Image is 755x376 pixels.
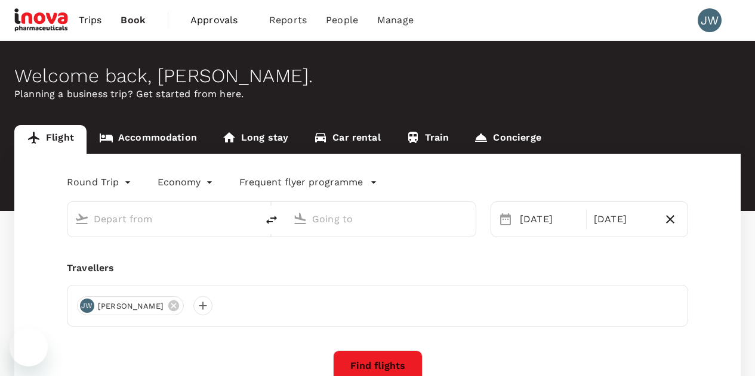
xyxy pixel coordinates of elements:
[14,7,69,33] img: iNova Pharmaceuticals
[461,125,553,154] a: Concierge
[312,210,451,228] input: Going to
[301,125,393,154] a: Car rental
[87,125,209,154] a: Accommodation
[209,125,301,154] a: Long stay
[257,206,286,234] button: delete
[67,261,688,275] div: Travellers
[239,175,377,189] button: Frequent flyer programme
[94,210,232,228] input: Depart from
[589,207,658,231] div: [DATE]
[239,175,363,189] p: Frequent flyer programme
[158,173,215,192] div: Economy
[91,300,171,312] span: [PERSON_NAME]
[14,125,87,154] a: Flight
[190,13,250,27] span: Approvals
[393,125,462,154] a: Train
[77,296,184,315] div: JW[PERSON_NAME]
[326,13,358,27] span: People
[121,13,146,27] span: Book
[14,87,741,101] p: Planning a business trip? Get started from here.
[698,8,722,32] div: JW
[515,207,584,231] div: [DATE]
[14,65,741,87] div: Welcome back , [PERSON_NAME] .
[67,173,134,192] div: Round Trip
[249,217,251,220] button: Open
[10,328,48,366] iframe: Button to launch messaging window
[377,13,414,27] span: Manage
[79,13,102,27] span: Trips
[269,13,307,27] span: Reports
[467,217,470,220] button: Open
[80,299,94,313] div: JW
